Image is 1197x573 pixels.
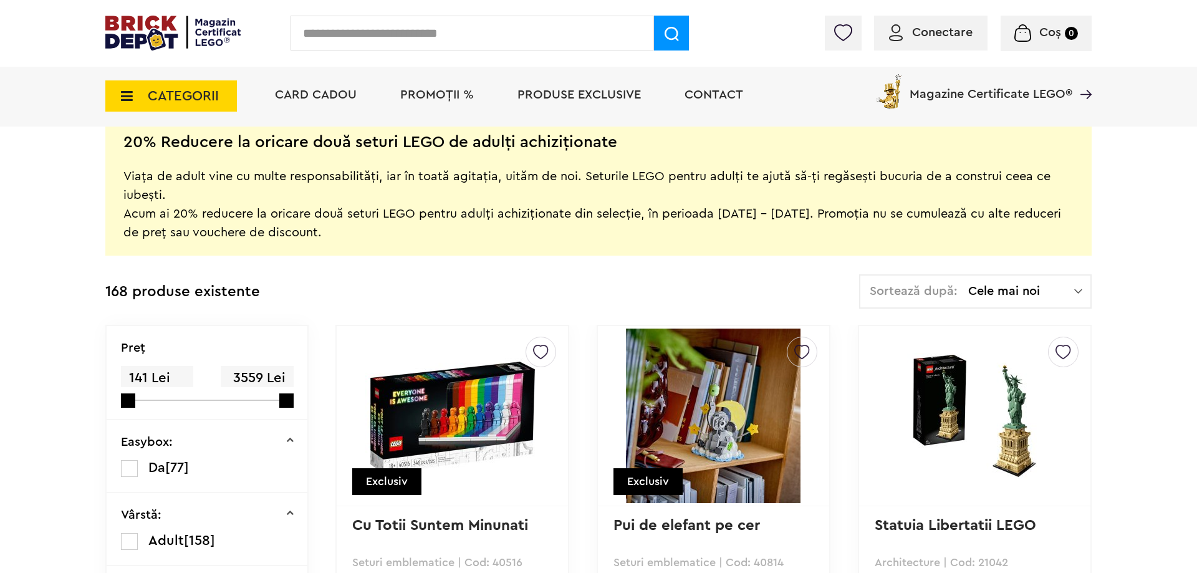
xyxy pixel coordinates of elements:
div: Viața de adult vine cu multe responsabilități, iar în toată agitația, uităm de noi. Seturile LEGO... [123,148,1074,242]
div: 168 produse existente [105,274,260,310]
div: Exclusiv [352,468,421,495]
span: Da [148,461,165,474]
img: Pui de elefant pe cer [626,329,800,503]
a: Contact [685,89,743,101]
a: Conectare [889,26,973,39]
p: Vârstă: [121,509,161,521]
span: [158] [184,534,215,547]
p: Seturi emblematice | Cod: 40516 [352,557,552,568]
h2: 20% Reducere la oricare două seturi LEGO de adulți achiziționate [123,136,617,148]
img: Cu Totii Suntem Minunati [365,353,540,479]
span: Adult [148,534,184,547]
a: Produse exclusive [517,89,641,101]
span: Sortează după: [870,285,958,297]
a: Card Cadou [275,89,357,101]
p: Preţ [121,342,145,354]
p: Easybox: [121,436,173,448]
img: Statuia Libertatii LEGO [887,353,1062,479]
p: Seturi emblematice | Cod: 40814 [613,557,814,568]
a: Magazine Certificate LEGO® [1072,72,1092,84]
span: Coș [1039,26,1061,39]
span: Magazine Certificate LEGO® [910,72,1072,100]
a: Cu Totii Suntem Minunati [352,518,528,533]
span: [77] [165,461,189,474]
span: 3559 Lei [221,366,293,390]
a: PROMOȚII % [400,89,474,101]
span: Cele mai noi [968,285,1074,297]
div: Exclusiv [613,468,683,495]
p: Architecture | Cod: 21042 [875,557,1075,568]
a: Pui de elefant pe cer [613,518,760,533]
span: Conectare [912,26,973,39]
span: CATEGORII [148,89,219,103]
span: 141 Lei [121,366,193,390]
a: Statuia Libertatii LEGO [875,518,1036,533]
small: 0 [1065,27,1078,40]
